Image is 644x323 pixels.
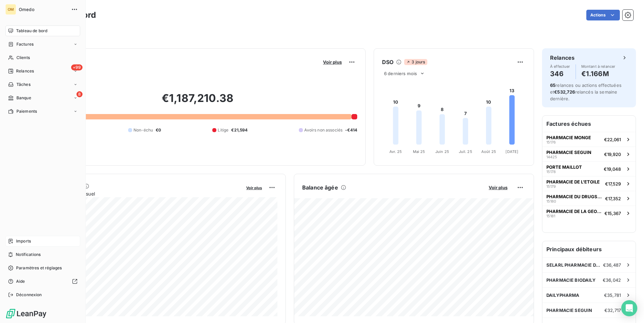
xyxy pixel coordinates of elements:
span: PHARMACIE BIODAILY [546,277,596,283]
span: €36,487 [603,262,621,268]
h6: Factures échues [542,116,636,132]
span: €36,042 [603,277,621,283]
span: Aide [16,278,25,284]
span: €22,061 [604,137,621,142]
span: Non-échu [133,127,153,133]
button: PHARMACIE DE L'ETOILE15179€17,529 [542,176,636,191]
button: Actions [586,10,620,20]
span: Voir plus [323,59,342,65]
h6: DSO [382,58,393,66]
span: relances ou actions effectuées et relancés la semaine dernière. [550,83,622,101]
h6: Balance âgée [302,183,338,192]
h6: Relances [550,54,575,62]
tspan: Mai 25 [413,149,425,154]
div: Open Intercom Messenger [621,300,637,316]
span: Paiements [16,108,37,114]
span: SELARL PHARMACIE DALAYRAC [546,262,603,268]
span: Chiffre d'affaires mensuel [38,190,241,197]
span: Omedo [19,7,67,12]
span: DAILYPHARMA [546,292,580,298]
span: €532,726 [554,89,575,95]
span: Notifications [16,252,41,258]
span: €19,048 [604,166,621,172]
button: Voir plus [244,184,264,191]
span: Déconnexion [16,292,42,298]
span: Factures [16,41,34,47]
span: -€414 [345,127,357,133]
span: À effectuer [550,64,570,68]
span: PHARMACIE SEGUIN [546,308,592,313]
button: PHARMACIE SEGUIN14425€19,920 [542,147,636,161]
button: Voir plus [321,59,344,65]
span: +99 [71,64,83,70]
button: PHARMACIE DU DRUGSTORE15180€17,352 [542,191,636,206]
span: €15,367 [604,211,621,216]
h4: 346 [550,68,570,79]
span: Voir plus [246,185,262,190]
span: €32,717 [604,308,621,313]
span: Clients [16,55,30,61]
span: €19,920 [604,152,621,157]
span: 8 [76,91,83,97]
span: 14425 [546,155,557,159]
h6: Principaux débiteurs [542,241,636,257]
tspan: Juil. 25 [459,149,472,154]
button: PHARMACIE DE LA GEODE15181€15,367 [542,206,636,220]
span: 6 derniers mois [384,71,417,76]
span: Relances [16,68,34,74]
button: Voir plus [487,184,509,191]
span: 15178 [546,170,556,174]
span: Banque [16,95,31,101]
span: Tableau de bord [16,28,47,34]
tspan: Avr. 25 [389,149,402,154]
span: PHARMACIE MONGE [546,135,591,140]
tspan: Août 25 [481,149,496,154]
h2: €1,187,210.38 [38,92,357,112]
span: PHARMACIE DE LA GEODE [546,209,602,214]
span: €21,594 [231,127,248,133]
span: Montant à relancer [581,64,615,68]
span: PHARMACIE DU DRUGSTORE [546,194,602,199]
span: PORTE MAILLOT [546,164,582,170]
span: €17,529 [605,181,621,186]
h4: €1.166M [581,68,615,79]
span: €35,781 [604,292,621,298]
a: Aide [5,276,80,287]
span: 65 [550,83,555,88]
span: 15176 [546,140,556,144]
div: OM [5,4,16,15]
span: 15179 [546,184,556,189]
span: 15181 [546,214,555,218]
span: Imports [16,238,31,244]
button: PORTE MAILLOT15178€19,048 [542,161,636,176]
span: Voir plus [489,185,507,190]
span: €17,352 [605,196,621,201]
span: Avoirs non associés [304,127,342,133]
button: PHARMACIE MONGE15176€22,061 [542,132,636,147]
span: €0 [156,127,161,133]
span: 3 jours [404,59,427,65]
img: Logo LeanPay [5,308,47,319]
span: Paramètres et réglages [16,265,62,271]
span: PHARMACIE SEGUIN [546,150,591,155]
span: 15180 [546,199,556,203]
span: PHARMACIE DE L'ETOILE [546,179,600,184]
span: Tâches [16,82,31,88]
tspan: [DATE] [505,149,518,154]
span: Litige [218,127,228,133]
tspan: Juin 25 [435,149,449,154]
